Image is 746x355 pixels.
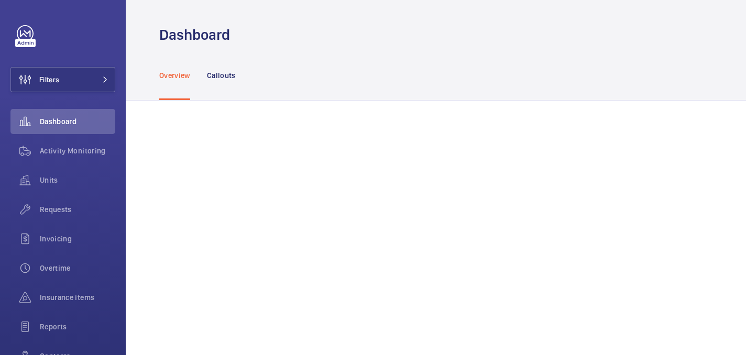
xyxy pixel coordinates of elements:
[40,263,115,273] span: Overtime
[40,292,115,303] span: Insurance items
[159,25,236,45] h1: Dashboard
[40,321,115,332] span: Reports
[39,74,59,85] span: Filters
[40,175,115,185] span: Units
[10,67,115,92] button: Filters
[207,70,236,81] p: Callouts
[40,146,115,156] span: Activity Monitoring
[40,116,115,127] span: Dashboard
[159,70,190,81] p: Overview
[40,204,115,215] span: Requests
[40,234,115,244] span: Invoicing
